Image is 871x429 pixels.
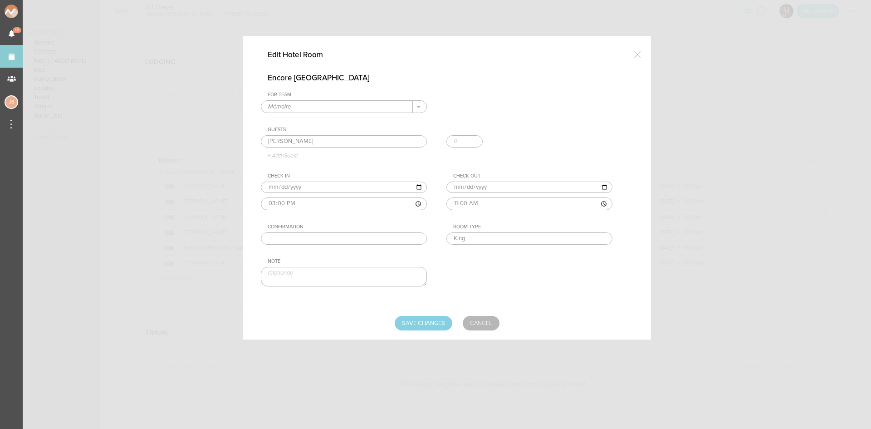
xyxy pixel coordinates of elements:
a: + Add Guest [261,153,298,158]
input: Select a Team (Required) [261,101,413,113]
h4: Encore [GEOGRAPHIC_DATA] [261,73,615,92]
span: 15 [13,27,21,33]
input: Guest Name [261,135,427,148]
img: NOMAD [5,5,56,18]
input: 0 [446,135,483,148]
div: Check Out [453,173,612,179]
button: . [413,101,426,113]
div: Confirmation [268,224,427,230]
p: + Add Guest [261,152,298,159]
div: Jessica Smith [5,95,18,109]
div: Room Type [453,224,612,230]
input: ––:–– –– [261,197,427,210]
div: For Team [268,92,427,98]
input: ––:–– –– [446,197,612,210]
div: Check In [268,173,427,179]
div: Note [268,258,427,265]
input: Save Changes [395,316,452,330]
div: Guests [268,127,633,133]
h4: Edit Hotel Room [268,50,337,59]
a: Cancel [463,316,499,330]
